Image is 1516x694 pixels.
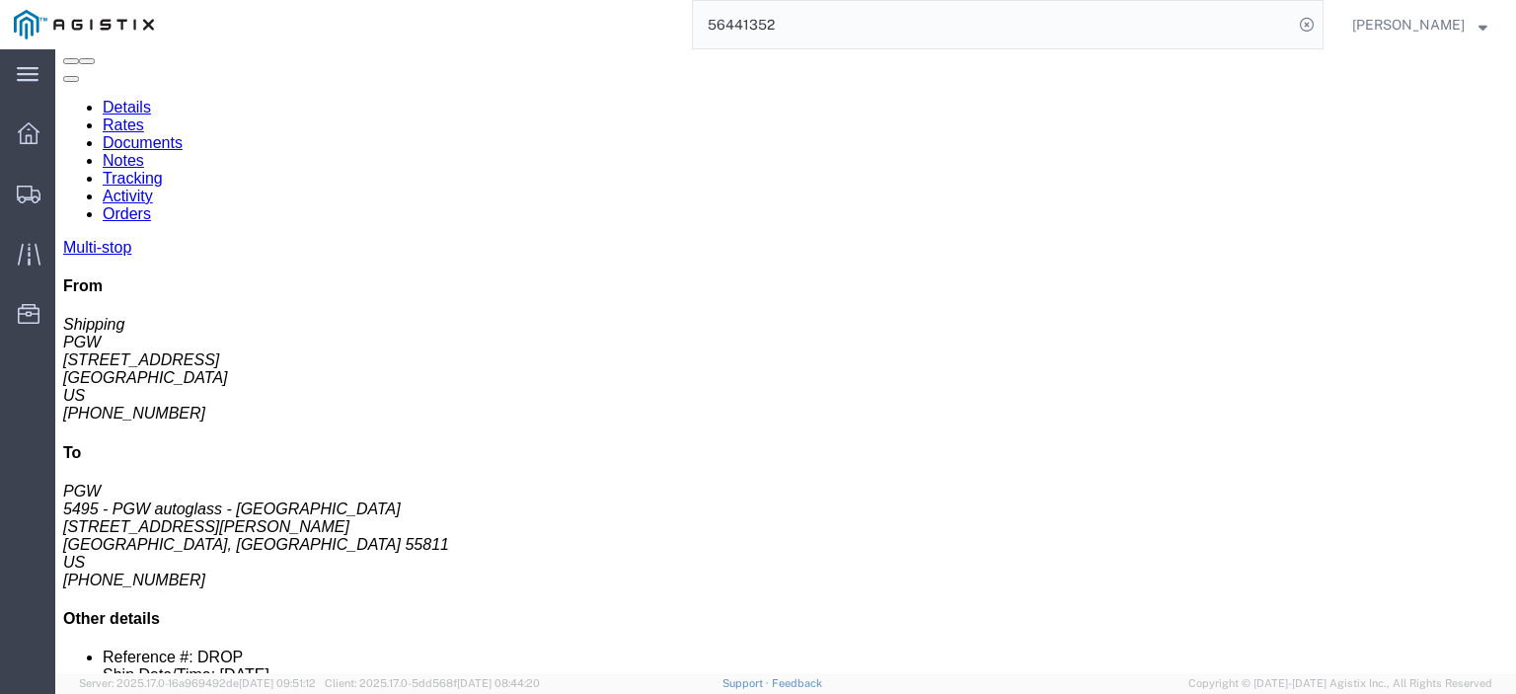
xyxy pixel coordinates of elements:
[325,677,540,689] span: Client: 2025.17.0-5dd568f
[239,677,316,689] span: [DATE] 09:51:12
[457,677,540,689] span: [DATE] 08:44:20
[1351,13,1488,37] button: [PERSON_NAME]
[693,1,1293,48] input: Search for shipment number, reference number
[1352,14,1465,36] span: Jesse Jordan
[79,677,316,689] span: Server: 2025.17.0-16a969492de
[772,677,822,689] a: Feedback
[722,677,772,689] a: Support
[55,49,1516,673] iframe: FS Legacy Container
[1188,675,1492,692] span: Copyright © [DATE]-[DATE] Agistix Inc., All Rights Reserved
[14,10,154,39] img: logo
